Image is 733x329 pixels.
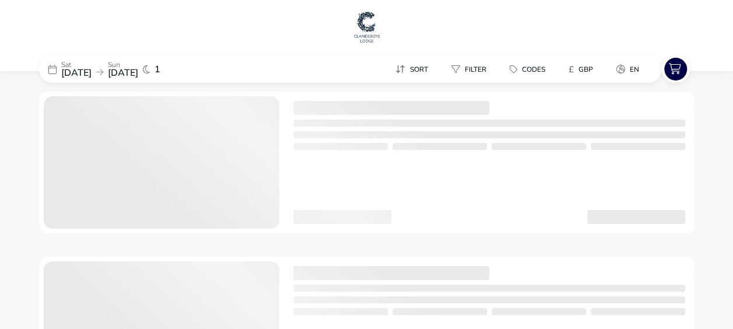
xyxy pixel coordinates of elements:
naf-pibe-menu-bar-item: £GBP [559,61,607,78]
button: Codes [500,61,555,78]
i: £ [569,64,574,75]
p: Sun [108,61,138,68]
naf-pibe-menu-bar-item: Codes [500,61,559,78]
button: Filter [442,61,496,78]
span: Sort [410,65,428,74]
p: Sat [61,61,92,68]
button: Sort [386,61,437,78]
div: Sat[DATE]Sun[DATE]1 [39,55,214,83]
span: en [630,65,639,74]
span: 1 [155,65,160,74]
span: GBP [578,65,593,74]
span: Codes [522,65,545,74]
img: Main Website [352,9,381,44]
naf-pibe-menu-bar-item: en [607,61,653,78]
button: en [607,61,648,78]
button: £GBP [559,61,602,78]
span: [DATE] [108,66,138,79]
naf-pibe-menu-bar-item: Sort [386,61,442,78]
span: [DATE] [61,66,92,79]
naf-pibe-menu-bar-item: Filter [442,61,500,78]
span: Filter [465,65,486,74]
